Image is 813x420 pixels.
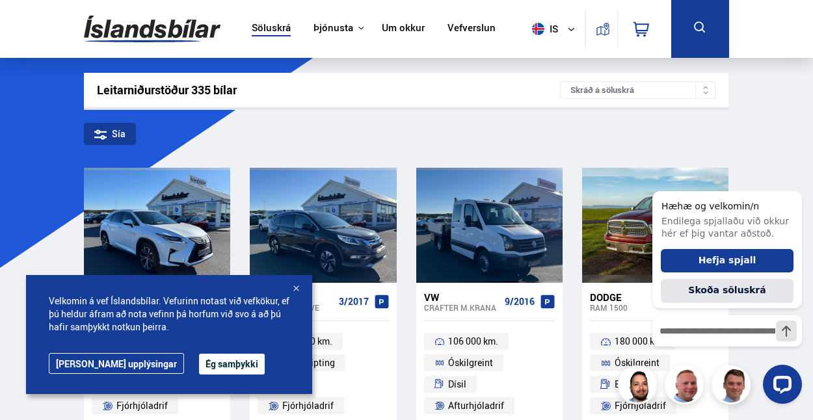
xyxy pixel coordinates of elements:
span: Óskilgreint [448,355,493,371]
a: Um okkur [382,22,425,36]
span: is [527,23,559,35]
span: Dísil [448,376,466,392]
button: Ég samþykki [199,354,265,374]
span: 9/2016 [505,296,535,307]
div: VW [424,291,500,303]
span: Afturhjóladrif [448,398,504,413]
a: Söluskrá [252,22,291,36]
span: Fjórhjóladrif [282,398,334,413]
span: Velkomin á vef Íslandsbílar. Vefurinn notast við vefkökur, ef þú heldur áfram að nota vefinn þá h... [49,295,289,334]
span: Fjórhjóladrif [615,398,666,413]
button: is [527,10,585,48]
span: 180 000 km. [615,334,665,349]
a: Vefverslun [447,22,496,36]
img: G0Ugv5HjCgRt.svg [84,8,220,50]
span: Óskilgreint [615,355,660,371]
span: 3/2017 [339,296,369,307]
img: svg+xml;base64,PHN2ZyB4bWxucz0iaHR0cDovL3d3dy53My5vcmcvMjAwMC9zdmciIHdpZHRoPSI1MTIiIGhlaWdodD0iNT... [532,23,544,35]
div: Dodge [590,291,686,303]
div: Crafter M.KRANA [424,303,500,312]
span: 106 000 km. [448,334,498,349]
div: RAM 1500 [590,303,686,312]
div: Skráð á söluskrá [560,81,715,99]
img: nhp88E3Fdnt1Opn2.png [620,367,659,406]
div: Sía [84,123,136,145]
span: Fjórhjóladrif [116,398,168,413]
button: Þjónusta [313,22,353,34]
iframe: LiveChat chat widget [642,168,807,414]
a: [PERSON_NAME] upplýsingar [49,353,184,374]
div: Leitarniðurstöður 335 bílar [97,83,560,97]
span: Bensín [615,376,643,392]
